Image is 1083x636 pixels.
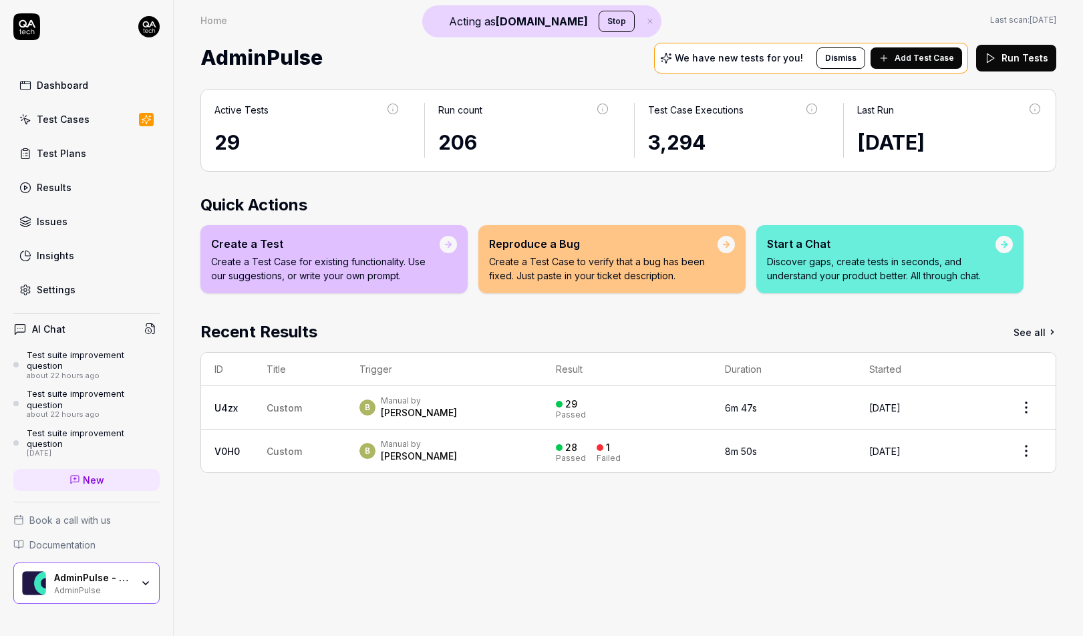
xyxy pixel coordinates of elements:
th: Trigger [346,353,543,386]
time: [DATE] [1030,15,1056,25]
time: [DATE] [869,402,901,414]
a: Test suite improvement questionabout 22 hours ago [13,388,160,419]
span: AdminPulse [200,40,323,75]
span: Last scan: [990,14,1056,26]
div: 28 [565,442,577,454]
time: 8m 50s [725,446,757,457]
span: B [359,443,375,459]
a: U4zx [214,402,238,414]
div: Start a Chat [767,236,995,252]
span: Custom [267,402,302,414]
div: Results [37,180,71,194]
p: Create a Test Case to verify that a bug has been fixed. Just paste in your ticket description. [489,255,718,283]
a: Book a call with us [13,513,160,527]
span: Add Test Case [895,52,954,64]
h4: AI Chat [32,322,65,336]
a: Settings [13,277,160,303]
h2: Quick Actions [200,193,1056,217]
div: 29 [565,398,577,410]
a: See all [1014,320,1056,344]
button: AdminPulse - 0475.384.429 LogoAdminPulse - 0475.384.429AdminPulse [13,563,160,604]
button: Add Test Case [871,47,962,69]
a: Dashboard [13,72,160,98]
div: Create a Test [211,236,440,252]
div: Settings [37,283,75,297]
div: about 22 hours ago [27,410,160,420]
time: [DATE] [869,446,901,457]
div: AdminPulse - 0475.384.429 [54,572,132,584]
a: Test suite improvement question[DATE] [13,428,160,458]
div: 3,294 [648,128,820,158]
a: V0H0 [214,446,240,457]
th: Result [543,353,711,386]
div: Test suite improvement question [27,428,160,450]
div: 206 [438,128,610,158]
span: New [83,473,104,487]
p: Discover gaps, create tests in seconds, and understand your product better. All through chat. [767,255,995,283]
div: Test Case Executions [648,103,744,117]
a: Test Cases [13,106,160,132]
div: [PERSON_NAME] [381,450,457,463]
div: Reproduce a Bug [489,236,718,252]
a: Results [13,174,160,200]
div: Run count [438,103,482,117]
div: 1 [606,442,610,454]
div: Dashboard [37,78,88,92]
div: Home [200,13,227,27]
time: [DATE] [857,130,925,154]
div: Active Tests [214,103,269,117]
h2: Recent Results [200,320,317,344]
div: Passed [556,454,586,462]
div: Test suite improvement question [27,349,160,371]
button: Run Tests [976,45,1056,71]
a: Documentation [13,538,160,552]
div: 29 [214,128,400,158]
span: Book a call with us [29,513,111,527]
div: [DATE] [27,449,160,458]
th: Title [253,353,346,386]
span: Custom [267,446,302,457]
span: B [359,400,375,416]
div: Last Run [857,103,894,117]
div: Test Plans [37,146,86,160]
div: Manual by [381,395,457,406]
div: Passed [556,411,586,419]
div: Test suite improvement question [27,388,160,410]
div: AdminPulse [54,584,132,595]
div: Manual by [381,439,457,450]
img: 7ccf6c19-61ad-4a6c-8811-018b02a1b829.jpg [138,16,160,37]
time: 6m 47s [725,402,757,414]
a: Insights [13,243,160,269]
div: Test Cases [37,112,90,126]
p: Create a Test Case for existing functionality. Use our suggestions, or write your own prompt. [211,255,440,283]
a: New [13,469,160,491]
button: Dismiss [816,47,865,69]
div: about 22 hours ago [27,371,160,381]
a: Test suite improvement questionabout 22 hours ago [13,349,160,380]
th: Started [856,353,997,386]
div: Failed [597,454,621,462]
p: We have new tests for you! [675,53,803,63]
button: Stop [599,11,635,32]
a: Issues [13,208,160,234]
span: Documentation [29,538,96,552]
th: ID [201,353,253,386]
th: Duration [712,353,857,386]
div: Issues [37,214,67,228]
a: Test Plans [13,140,160,166]
button: Last scan:[DATE] [990,14,1056,26]
img: AdminPulse - 0475.384.429 Logo [22,571,46,595]
div: [PERSON_NAME] [381,406,457,420]
div: Insights [37,249,74,263]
